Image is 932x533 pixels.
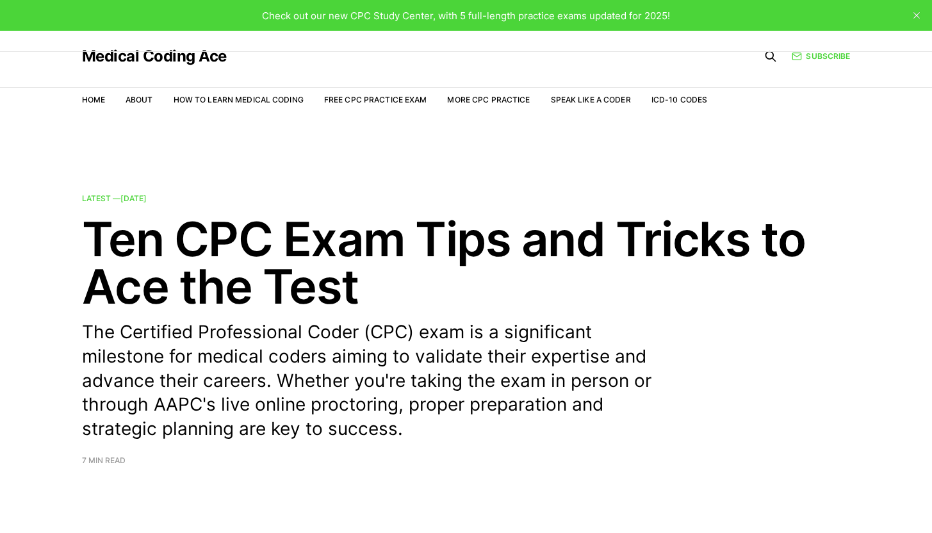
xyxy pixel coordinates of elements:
span: Latest — [82,193,147,203]
a: Medical Coding Ace [82,49,227,64]
a: ICD-10 Codes [651,95,707,104]
a: Subscribe [792,50,850,62]
p: The Certified Professional Coder (CPC) exam is a significant milestone for medical coders aiming ... [82,320,671,441]
a: Free CPC Practice Exam [324,95,427,104]
a: Latest —[DATE] Ten CPC Exam Tips and Tricks to Ace the Test The Certified Professional Coder (CPC... [82,195,851,464]
a: Speak Like a Coder [551,95,631,104]
a: About [126,95,153,104]
time: [DATE] [120,193,147,203]
span: Check out our new CPC Study Center, with 5 full-length practice exams updated for 2025! [262,10,670,22]
a: More CPC Practice [447,95,530,104]
a: Home [82,95,105,104]
h2: Ten CPC Exam Tips and Tricks to Ace the Test [82,215,851,310]
a: How to Learn Medical Coding [174,95,304,104]
iframe: portal-trigger [719,470,932,533]
span: 7 min read [82,457,126,464]
button: close [906,5,927,26]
